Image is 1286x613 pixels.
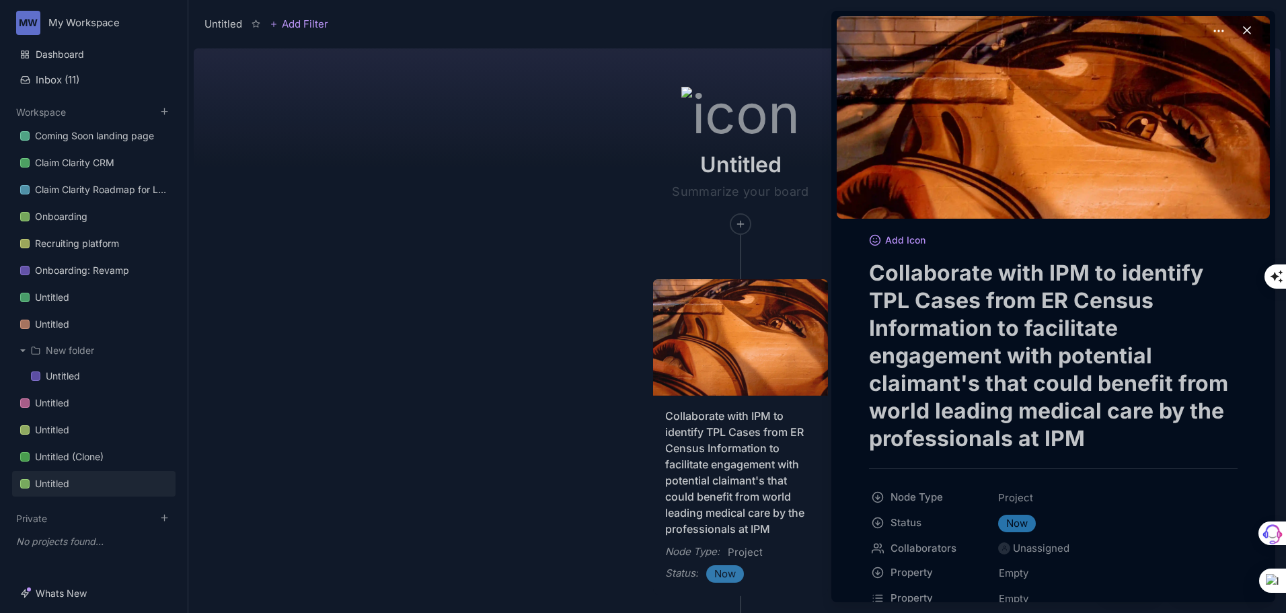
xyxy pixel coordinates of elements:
textarea: node title [869,259,1238,452]
span: Now [1006,515,1028,532]
div: PropertyEmpty [869,586,1238,612]
button: Property [865,586,994,610]
div: StatusNow [869,511,1238,536]
button: Property [865,561,994,585]
span: Property [891,590,979,606]
button: Node Type [865,485,994,509]
button: Add Icon [869,235,925,247]
span: Empty [998,590,1029,608]
span: Project [998,490,1033,506]
span: Empty [998,565,1029,582]
div: Unassigned [1013,540,1069,556]
span: Property [891,565,979,581]
div: PropertyEmpty [869,561,1238,586]
span: Collaborators [891,540,979,556]
button: Status [865,511,994,535]
button: Collaborators [865,536,994,561]
div: Node TypeProject [869,485,1238,511]
span: Status [891,515,979,531]
div: CollaboratorsUnassigned [869,536,1238,561]
span: Node Type [891,489,979,505]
